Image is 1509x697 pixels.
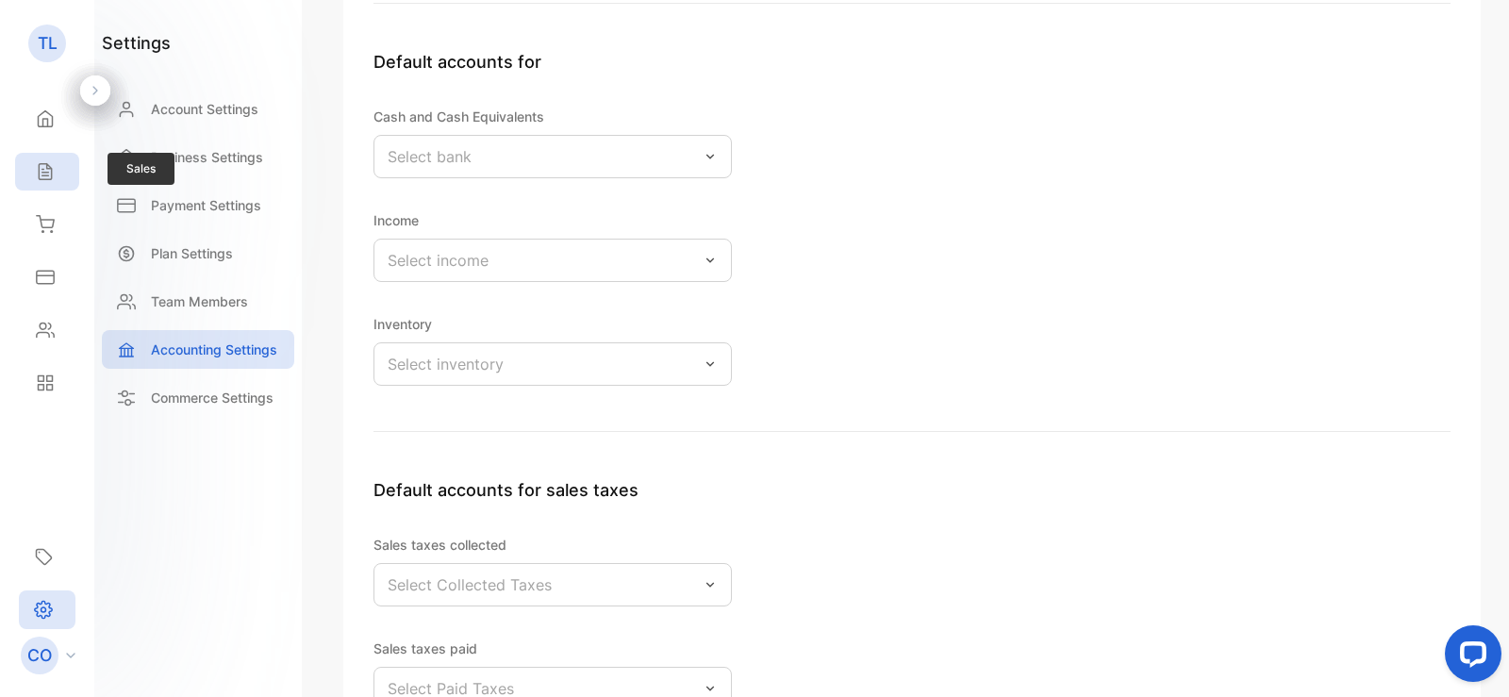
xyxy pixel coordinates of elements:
p: CO [27,643,52,668]
p: Default accounts for [373,49,1451,75]
a: Accounting Settings [102,330,294,369]
p: Business Settings [151,147,263,167]
label: Sales taxes collected [373,537,506,553]
p: Team Members [151,291,248,311]
a: Business Settings [102,138,294,176]
label: Sales taxes paid [373,640,477,656]
a: Team Members [102,282,294,321]
p: Account Settings [151,99,258,119]
iframe: LiveChat chat widget [1430,618,1509,697]
p: Accounting Settings [151,340,277,359]
p: Select income [388,249,489,272]
a: Account Settings [102,90,294,128]
p: TL [38,31,58,56]
a: Payment Settings [102,186,294,224]
p: Select Collected Taxes [388,573,552,596]
h1: settings [102,30,171,56]
span: Sales [108,153,174,185]
label: Inventory [373,316,432,332]
label: Income [373,212,419,228]
a: Commerce Settings [102,378,294,417]
p: Plan Settings [151,243,233,263]
p: Commerce Settings [151,388,274,407]
a: Plan Settings [102,234,294,273]
p: Select inventory [388,353,504,375]
p: Payment Settings [151,195,261,215]
p: Select bank [388,145,472,168]
p: Default accounts for sales taxes [373,477,1451,503]
label: Cash and Cash Equivalents [373,108,544,124]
